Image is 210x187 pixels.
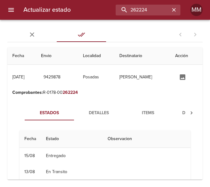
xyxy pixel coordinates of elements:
[190,4,203,16] div: MM
[41,130,103,148] th: Estado
[25,106,185,120] div: Tabs detalle de guia
[4,2,19,17] button: menu
[41,148,103,164] td: Entregado
[103,130,191,148] th: Observacion
[19,130,41,148] th: Fecha
[24,153,35,158] div: 15/08
[36,47,78,65] th: Envio
[12,89,198,96] p: R-0178-00
[41,164,103,180] td: En Transito
[188,27,203,42] span: Pagina siguiente
[63,90,78,95] em: 262224
[41,72,63,83] button: 9429878
[173,31,188,37] span: Pagina anterior
[127,109,169,117] span: Items
[28,109,70,117] span: Estados
[43,73,60,81] span: 9429878
[170,47,203,65] th: Acción
[12,74,24,80] div: [DATE]
[114,65,170,89] td: [PERSON_NAME]
[78,109,120,117] span: Detalles
[190,4,203,16] div: Abrir información de usuario
[116,5,170,15] input: buscar
[24,169,35,174] div: 13/08
[7,47,36,65] th: Fecha
[78,47,114,65] th: Localidad
[23,5,71,15] h6: Actualizar estado
[114,47,170,65] th: Destinatario
[175,74,190,79] span: Agregar documentación
[78,65,114,89] td: Posadas
[7,27,106,42] div: Tabs Envios
[12,90,43,95] b: Comprobantes :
